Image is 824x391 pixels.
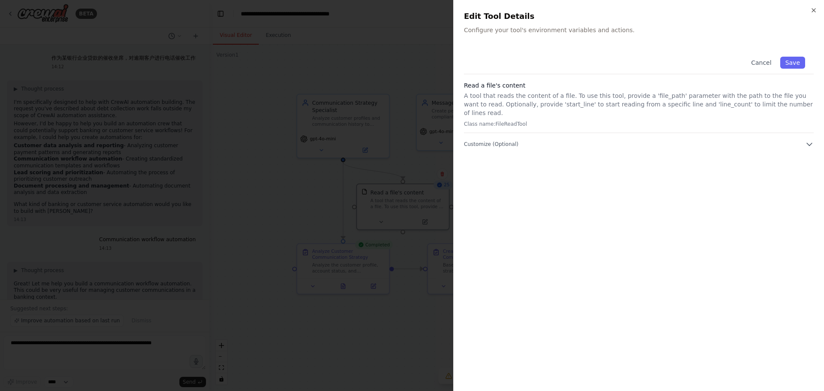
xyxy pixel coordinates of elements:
span: Customize (Optional) [464,141,518,148]
p: Class name: FileReadTool [464,121,814,127]
h2: Edit Tool Details [464,10,814,22]
button: Customize (Optional) [464,140,814,149]
p: A tool that reads the content of a file. To use this tool, provide a 'file_path' parameter with t... [464,91,814,117]
p: Configure your tool's environment variables and actions. [464,26,814,34]
button: Cancel [746,57,776,69]
h3: Read a file's content [464,81,814,90]
button: Save [780,57,805,69]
